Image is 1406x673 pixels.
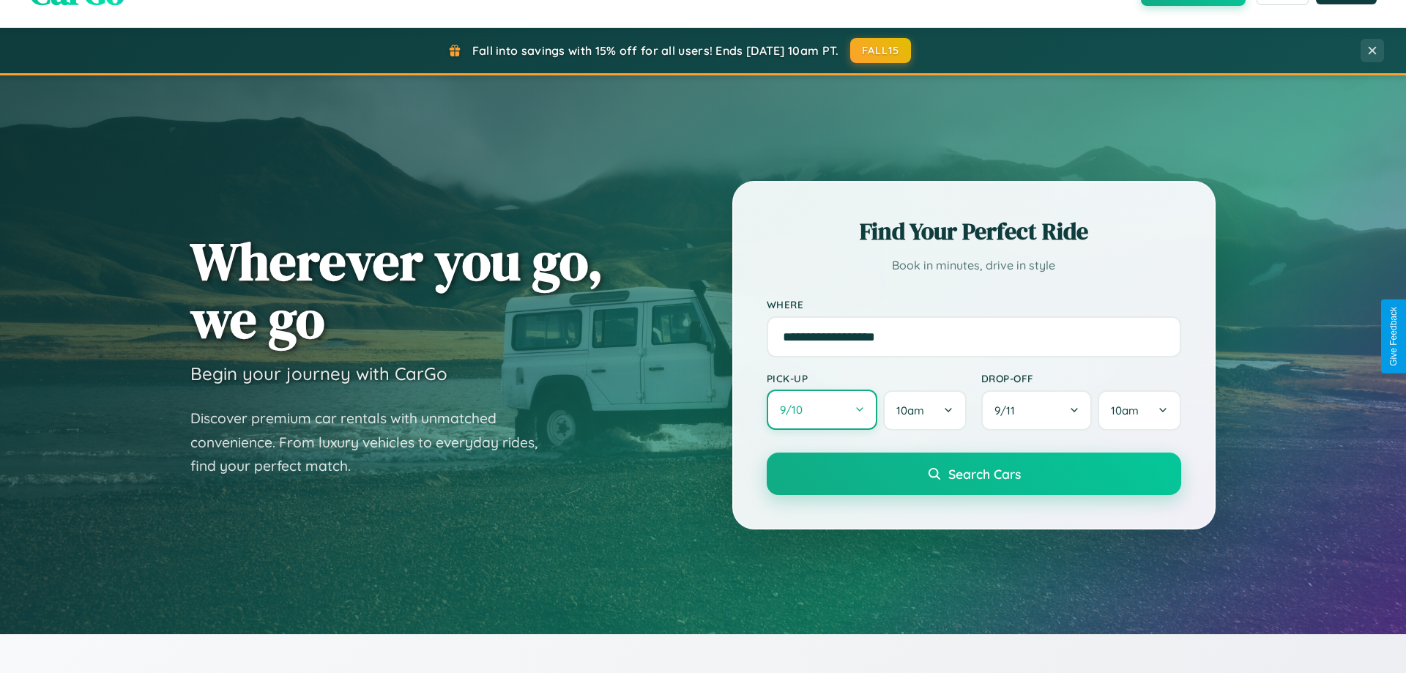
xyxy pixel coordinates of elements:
button: Search Cars [767,453,1181,495]
button: 10am [884,390,967,431]
button: FALL15 [850,38,912,63]
button: 9/11 [981,390,1093,431]
button: 10am [1098,390,1181,431]
label: Where [767,298,1181,311]
span: Search Cars [949,466,1022,482]
div: Give Feedback [1388,307,1399,366]
span: 10am [897,404,925,417]
label: Drop-off [981,372,1181,384]
span: 9 / 11 [994,404,1022,417]
span: Fall into savings with 15% off for all users! Ends [DATE] 10am PT. [472,43,839,58]
span: 9 / 10 [780,403,810,417]
p: Discover premium car rentals with unmatched convenience. From luxury vehicles to everyday rides, ... [190,406,557,478]
span: 10am [1112,404,1139,417]
button: 9/10 [767,390,878,430]
label: Pick-up [767,372,967,384]
h3: Begin your journey with CarGo [190,362,447,384]
h2: Find Your Perfect Ride [767,215,1181,248]
h1: Wherever you go, we go [190,232,603,348]
p: Book in minutes, drive in style [767,255,1181,276]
